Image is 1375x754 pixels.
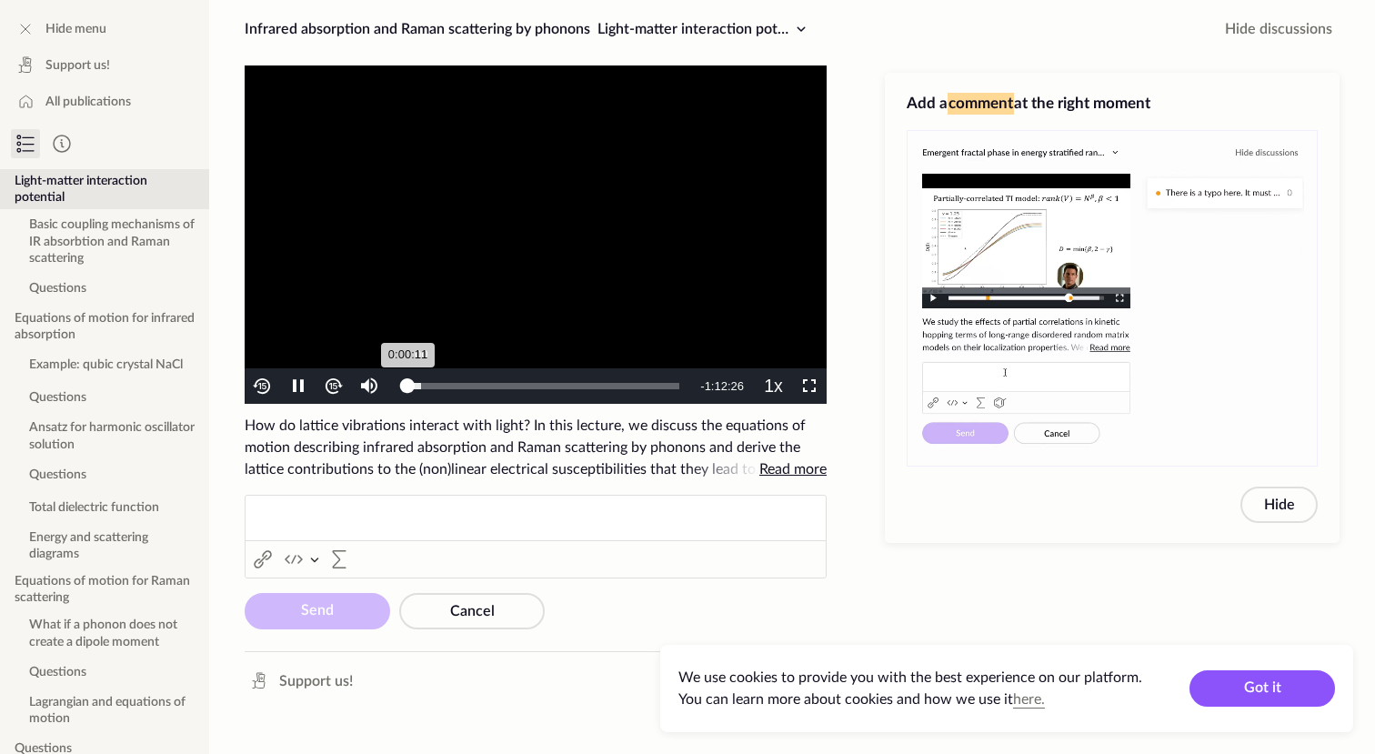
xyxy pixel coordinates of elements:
button: Send [245,593,390,629]
button: Got it [1189,670,1335,707]
div: Progress Bar [407,383,679,389]
button: Infrared absorption and Raman scattering by phononsLight-matter interaction potential [237,15,819,44]
button: Hide [1240,487,1318,523]
span: We use cookies to provide you with the best experience on our platform. You can learn more about ... [678,670,1142,707]
button: Fullscreen [791,368,827,404]
button: Cancel [399,593,545,629]
span: Support us! [45,56,110,75]
span: comment [948,93,1014,115]
h3: Add a at the right moment [907,93,1318,115]
span: Light-matter interaction potential [597,22,814,36]
span: All publications [45,93,131,111]
span: - [700,379,704,393]
a: Support us! [241,667,360,696]
span: 1:12:26 [705,379,744,393]
span: Read more [759,462,827,477]
div: Video Player [245,65,827,404]
span: Cancel [450,604,495,618]
img: back [252,376,273,397]
a: here. [1013,692,1045,707]
button: Pause [280,368,316,404]
span: Send [301,603,334,618]
span: How do lattice vibrations interact with light? In this lecture, we discuss the equations of motio... [245,415,827,480]
span: Hide menu [45,20,106,38]
span: Hide discussions [1225,18,1332,40]
button: Playback Rate [756,368,791,404]
span: Infrared absorption and Raman scattering by phonons [245,22,590,36]
img: forth [323,376,344,397]
button: Mute [351,368,386,404]
span: Support us! [279,670,353,692]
